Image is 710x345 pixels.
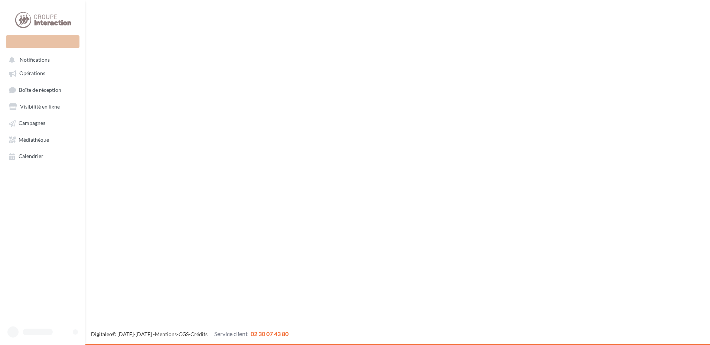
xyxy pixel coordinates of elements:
[19,136,49,143] span: Médiathèque
[19,87,61,93] span: Boîte de réception
[19,153,43,159] span: Calendrier
[179,331,189,337] a: CGS
[6,35,79,48] div: Nouvelle campagne
[190,331,208,337] a: Crédits
[4,133,81,146] a: Médiathèque
[20,103,60,110] span: Visibilité en ligne
[214,330,248,337] span: Service client
[20,57,50,63] span: Notifications
[4,116,81,129] a: Campagnes
[4,83,81,97] a: Boîte de réception
[4,100,81,113] a: Visibilité en ligne
[19,120,45,126] span: Campagnes
[91,331,112,337] a: Digitaleo
[19,70,45,77] span: Opérations
[155,331,177,337] a: Mentions
[91,331,289,337] span: © [DATE]-[DATE] - - -
[4,149,81,162] a: Calendrier
[251,330,289,337] span: 02 30 07 43 80
[4,66,81,80] a: Opérations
